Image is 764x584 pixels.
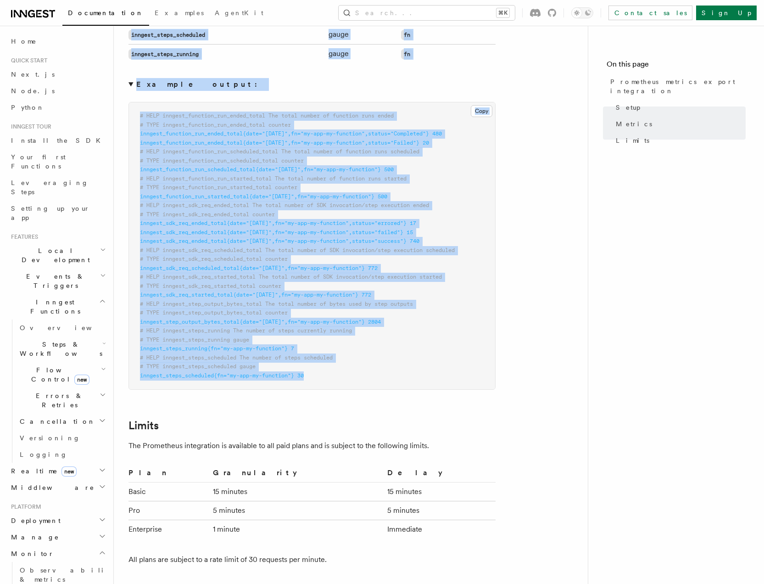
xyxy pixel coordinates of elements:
span: # HELP inngest_sdk_req_started_total The total number of SDK invocation/step execution started [140,274,442,280]
span: inngest_sdk_req_ended_total{date="[DATE]",fn="my-app-my-function",status="errored"} 17 [140,220,416,226]
span: Cancellation [16,417,95,426]
span: Manage [7,533,59,542]
p: All plans are subject to a rate limit of 30 requests per minute. [128,553,496,566]
span: # TYPE inngest_steps_scheduled gauge [140,363,256,370]
span: Next.js [11,71,55,78]
span: # TYPE inngest_step_output_bytes_total counter [140,309,288,316]
span: AgentKit [215,9,263,17]
td: Pro [128,501,209,520]
span: inngest_function_run_scheduled_total{date="[DATE]",fn="my-app-my-function"} 500 [140,166,394,173]
span: inngest_sdk_req_scheduled_total{date="[DATE]",fn="my-app-my-function"} 772 [140,265,378,271]
p: The Prometheus integration is available to all paid plans and is subject to the following limits. [128,439,496,452]
td: gauge [325,45,397,64]
span: inngest_steps_running{fn="my-app-my-function"} 7 [140,345,294,352]
summary: Example output: [128,78,496,91]
span: Features [7,233,38,241]
span: # HELP inngest_step_output_bytes_total The total number of bytes used by step outputs [140,301,413,307]
a: Python [7,99,108,116]
span: # HELP inngest_function_run_ended_total The total number of function runs ended [140,112,394,119]
td: Enterprise [128,520,209,539]
button: Inngest Functions [7,294,108,320]
span: # HELP inngest_steps_scheduled The number of steps scheduled [140,354,333,361]
span: # HELP inngest_sdk_req_scheduled_total The total number of SDK invocation/step execution scheduled [140,247,455,253]
span: Quick start [7,57,47,64]
td: 1 minute [209,520,384,539]
a: Next.js [7,66,108,83]
button: Manage [7,529,108,545]
span: # TYPE inngest_function_run_started_total counter [140,184,297,191]
span: inngest_function_run_ended_total{date="[DATE]",fn="my-app-my-function",status="Completed"} 480 [140,130,442,137]
span: Events & Triggers [7,272,100,290]
th: Plan [128,467,209,483]
div: Inngest Functions [7,320,108,463]
a: Leveraging Steps [7,174,108,200]
span: inngest_sdk_req_ended_total{date="[DATE]",fn="my-app-my-function",status="success"} 740 [140,238,419,244]
a: Overview [16,320,108,336]
span: Documentation [68,9,144,17]
td: 5 minutes [384,501,496,520]
span: Platform [7,503,41,511]
span: Metrics [616,119,652,129]
button: Realtimenew [7,463,108,479]
td: 15 minutes [209,483,384,501]
a: Setting up your app [7,200,108,226]
span: # TYPE inngest_sdk_req_ended_total counter [140,211,275,218]
span: Prometheus metrics export integration [610,77,746,95]
span: Observability & metrics [20,567,114,583]
span: inngest_step_output_bytes_total{date="[DATE]",fn="my-app-my-function"} 2804 [140,319,381,325]
a: Contact sales [608,6,692,20]
button: Steps & Workflows [16,336,108,362]
span: Realtime [7,466,77,476]
button: Cancellation [16,413,108,430]
span: Limits [616,136,649,145]
span: # HELP inngest_sdk_req_ended_total The total number of SDK invocation/step execution ended [140,202,429,208]
span: Monitor [7,549,54,558]
button: Copy [471,105,492,117]
span: # TYPE inngest_sdk_req_scheduled_total counter [140,256,288,262]
span: Deployment [7,516,61,525]
span: Inngest Functions [7,298,99,316]
td: Basic [128,483,209,501]
a: Logging [16,446,108,463]
td: gauge [325,25,397,45]
button: Events & Triggers [7,268,108,294]
span: # TYPE inngest_function_run_ended_total counter [140,122,291,128]
a: Install the SDK [7,132,108,149]
code: inngest_steps_scheduled [128,30,208,40]
code: fn [401,49,413,59]
th: Granularity [209,467,384,483]
strong: Example output: [136,80,262,89]
span: inngest_steps_scheduled{fn="my-app-my-function"} 30 [140,372,304,379]
span: Logging [20,451,67,458]
span: # TYPE inngest_steps_running gauge [140,337,249,343]
span: Your first Functions [11,153,66,170]
a: Metrics [612,116,746,132]
button: Flow Controlnew [16,362,108,387]
a: Home [7,33,108,50]
span: inngest_sdk_req_ended_total{date="[DATE]",fn="my-app-my-function",status="failed"} 15 [140,229,413,236]
a: Limits [612,132,746,149]
a: Examples [149,3,209,25]
a: Limits [128,419,159,432]
code: inngest_steps_running [128,49,201,59]
a: Node.js [7,83,108,99]
a: Setup [612,99,746,116]
span: Python [11,104,45,111]
span: inngest_function_run_ended_total{date="[DATE]",fn="my-app-my-function",status="Failed"} 20 [140,140,429,146]
span: # TYPE inngest_function_run_scheduled_total counter [140,157,304,164]
span: Flow Control [16,365,101,384]
td: Immediate [384,520,496,539]
span: Versioning [20,434,80,442]
span: # TYPE inngest_sdk_req_started_total counter [140,283,281,289]
span: # HELP inngest_steps_running The number of steps currently running [140,327,352,334]
span: Steps & Workflows [16,340,102,358]
td: 5 minutes [209,501,384,520]
span: inngest_sdk_req_started_total{date="[DATE]",fn="my-app-my-function"} 772 [140,292,371,298]
a: Versioning [16,430,108,446]
span: Setup [616,103,640,112]
a: AgentKit [209,3,269,25]
span: Install the SDK [11,137,106,144]
span: Errors & Retries [16,391,100,410]
span: inngest_function_run_started_total{date="[DATE]",fn="my-app-my-function"} 500 [140,193,387,200]
button: Monitor [7,545,108,562]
